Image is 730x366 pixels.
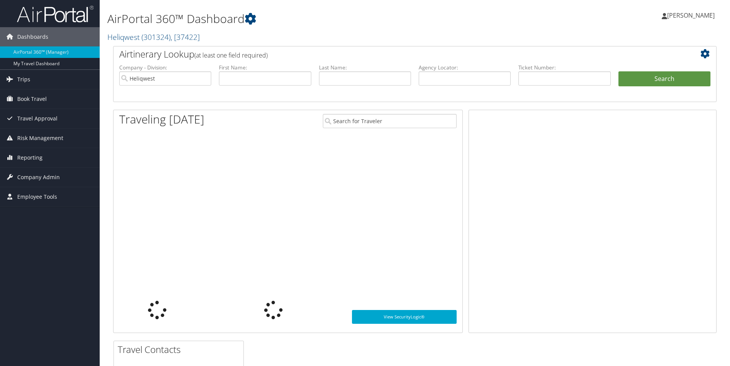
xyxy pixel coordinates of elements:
[17,27,48,46] span: Dashboards
[17,70,30,89] span: Trips
[352,310,457,324] a: View SecurityLogic®
[17,89,47,109] span: Book Travel
[618,71,710,87] button: Search
[17,148,43,167] span: Reporting
[662,4,722,27] a: [PERSON_NAME]
[171,32,200,42] span: , [ 37422 ]
[17,187,57,206] span: Employee Tools
[667,11,715,20] span: [PERSON_NAME]
[323,114,457,128] input: Search for Traveler
[518,64,610,71] label: Ticket Number:
[119,48,660,61] h2: Airtinerary Lookup
[17,129,63,148] span: Risk Management
[119,64,211,71] label: Company - Division:
[17,109,58,128] span: Travel Approval
[319,64,411,71] label: Last Name:
[119,111,204,127] h1: Traveling [DATE]
[107,32,200,42] a: Heliqwest
[419,64,511,71] label: Agency Locator:
[107,11,517,27] h1: AirPortal 360™ Dashboard
[194,51,268,59] span: (at least one field required)
[219,64,311,71] label: First Name:
[17,168,60,187] span: Company Admin
[17,5,94,23] img: airportal-logo.png
[118,343,243,356] h2: Travel Contacts
[141,32,171,42] span: ( 301324 )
